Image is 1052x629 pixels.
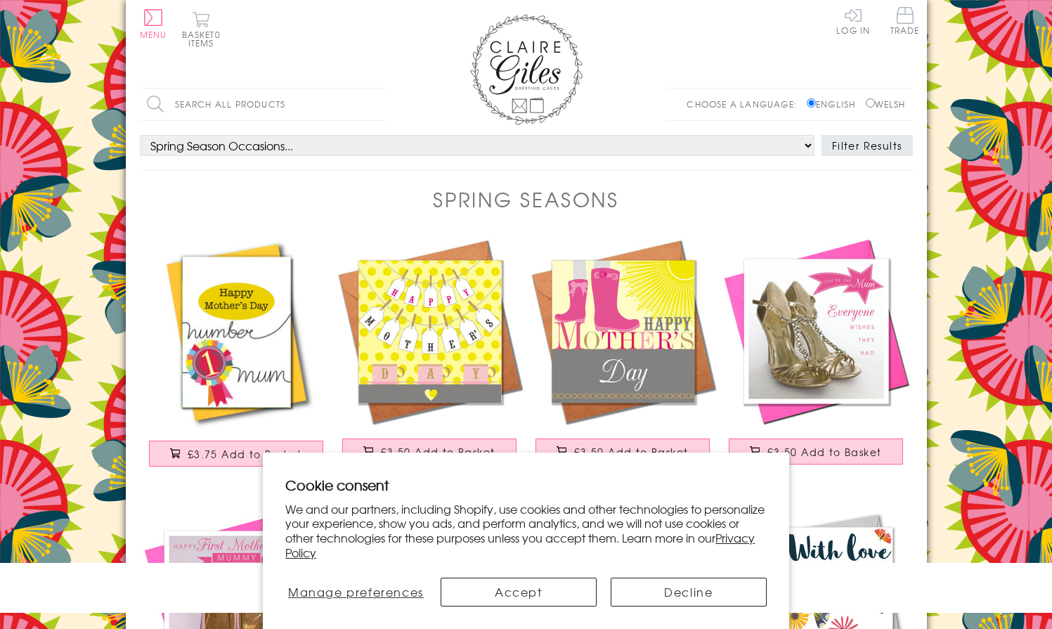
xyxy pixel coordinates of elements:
[433,185,619,214] h1: Spring Seasons
[807,98,816,108] input: English
[890,7,920,37] a: Trade
[822,135,913,156] button: Filter Results
[149,441,323,467] button: £3.75 Add to Basket
[574,445,689,459] span: £3.50 Add to Basket
[188,447,302,461] span: £3.75 Add to Basket
[441,578,597,607] button: Accept
[140,28,167,41] span: Menu
[807,98,862,110] label: English
[836,7,870,34] a: Log In
[720,235,913,479] a: Mother's Day Card, Shoes, Mum everyone wishes they had £3.50 Add to Basket
[140,9,167,39] button: Menu
[285,529,755,561] a: Privacy Policy
[866,98,875,108] input: Welsh
[140,89,386,120] input: Search all products
[372,89,386,120] input: Search
[285,475,767,495] h2: Cookie consent
[381,445,495,459] span: £3.50 Add to Basket
[470,14,583,125] img: Claire Giles Greetings Cards
[526,235,720,479] a: Mother's Day Card, Shoes to Fill, Happy Mother's Day £3.50 Add to Basket
[182,11,221,47] button: Basket0 items
[729,439,903,465] button: £3.50 Add to Basket
[687,98,804,110] p: Choose a language:
[188,28,221,49] span: 0 items
[611,578,767,607] button: Decline
[285,578,426,607] button: Manage preferences
[333,235,526,479] a: Mother's Day Card, Sign of Love, Happy Mother's Day £3.50 Add to Basket
[288,583,424,600] span: Manage preferences
[140,235,333,479] a: Mother's Day Card, Number 1, Happy Mother's Day, See through acetate window £3.75 Add to Basket
[140,235,333,430] img: Mother's Day Card, Number 1, Happy Mother's Day, See through acetate window
[333,235,526,428] img: Mother's Day Card, Sign of Love, Happy Mother's Day
[866,98,906,110] label: Welsh
[526,235,720,428] img: Mother's Day Card, Shoes to Fill, Happy Mother's Day
[535,439,710,465] button: £3.50 Add to Basket
[342,439,517,465] button: £3.50 Add to Basket
[890,7,920,34] span: Trade
[720,235,913,428] img: Mother's Day Card, Shoes, Mum everyone wishes they had
[285,502,767,560] p: We and our partners, including Shopify, use cookies and other technologies to personalize your ex...
[767,445,882,459] span: £3.50 Add to Basket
